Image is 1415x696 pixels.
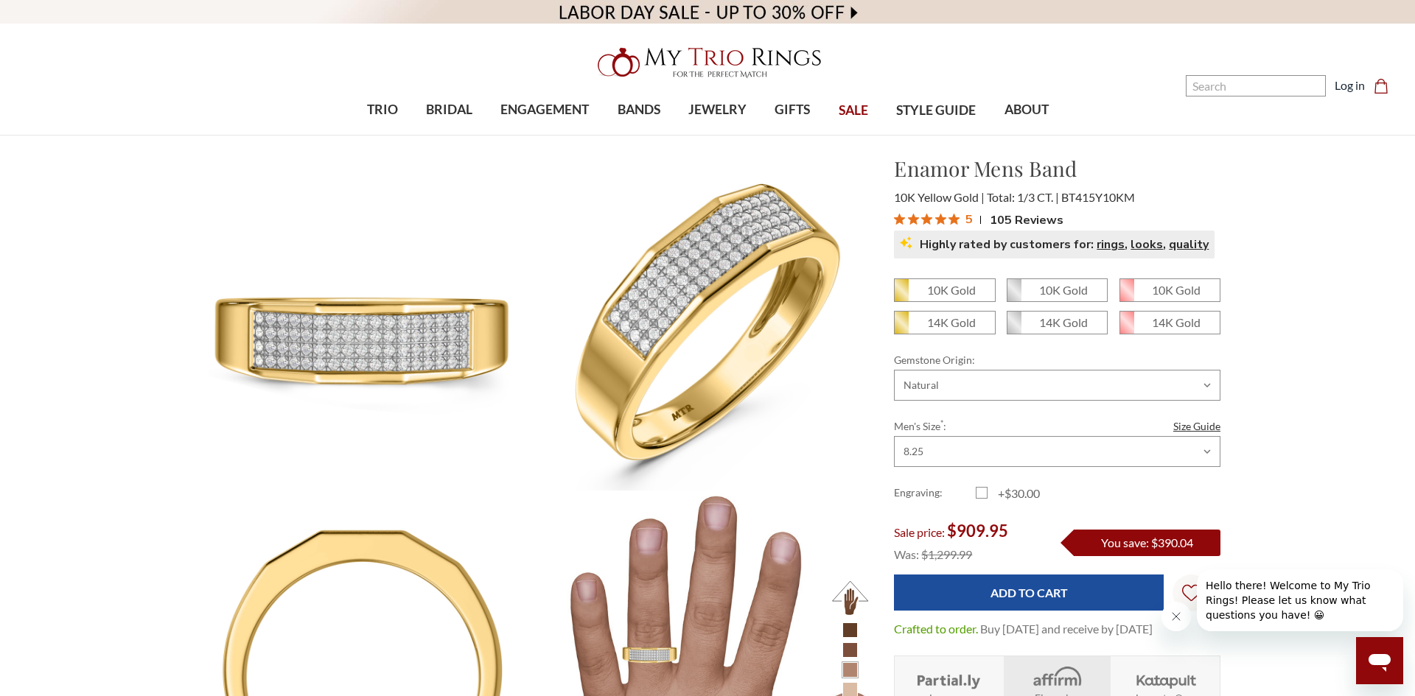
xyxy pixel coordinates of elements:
a: TRIO [352,86,411,134]
span: 10K Yellow Gold [894,190,985,204]
span: , [1125,236,1128,253]
img: Photo of Enamor 1/3 ct tw. Diamond Mens Band 10K Yellow Gold [BT415YM] [195,154,532,491]
span: STYLE GUIDE [896,101,976,120]
span: 10K White Gold [1007,279,1107,301]
span: TRIO [367,100,398,119]
span: GIFTS [775,100,810,119]
span: 5 [965,209,973,228]
em: 14K Gold [927,315,976,329]
span: 14K Rose Gold [1120,312,1220,334]
a: Size Guide [1173,418,1220,434]
span: 10K Rose Gold [1120,279,1220,301]
a: Cart with 0 items [1374,77,1397,94]
button: submenu toggle [632,134,646,136]
button: submenu toggle [375,134,390,136]
em: 10K Gold [927,283,976,297]
img: Affirm [1023,665,1091,690]
img: Layaway [914,665,982,690]
a: Log in [1335,77,1365,94]
input: Add to Cart [894,574,1164,611]
a: JEWELRY [674,86,761,134]
a: GIFTS [761,86,824,134]
span: 14K Yellow Gold [895,312,994,334]
a: ENGAGEMENT [486,86,603,134]
span: 105 Reviews [990,208,1063,231]
span: , [1163,236,1166,253]
em: 14K Gold [1039,315,1088,329]
span: You save: $390.04 [1101,535,1193,549]
span: ABOUT [1005,100,1049,119]
em: 14K Gold [1152,315,1201,329]
span: Was: [894,547,919,561]
label: Men's Size : [894,418,1220,434]
em: 10K Gold [1039,283,1088,297]
span: 14K White Gold [1007,312,1107,334]
iframe: Cerrar mensaje [1161,602,1191,631]
span: ENGAGEMENT [500,100,589,119]
em: 10K Gold [1152,283,1201,297]
label: Gemstone Origin: [894,352,1220,368]
iframe: Botón para iniciar la ventana de mensajería [1356,637,1403,684]
button: submenu toggle [1019,134,1034,136]
h1: Enamor Mens Band [894,153,1220,184]
input: Search and use arrows or TAB to navigate results [1186,75,1326,96]
button: submenu toggle [537,134,552,136]
iframe: Mensaje de la compañía [1197,569,1403,631]
span: BT415Y10KM [1061,190,1135,204]
button: submenu toggle [785,134,800,136]
a: SALE [825,87,882,135]
a: My Trio Rings [410,39,1005,86]
span: $909.95 [947,521,1008,541]
svg: cart.cart_preview [1374,79,1388,94]
span: SALE [839,101,868,120]
span: Total: 1/3 CT. [987,190,1059,204]
span: Sale price: [894,525,945,539]
button: Rated 5 out of 5 stars from 105 reviews. Jump to reviews. [894,208,1063,231]
img: Photo of Enamor 1/3 ct tw. Diamond Mens Band 10K Yellow Gold [BT415YM] [534,154,870,491]
img: Katapult [1132,665,1201,690]
span: looks [1131,236,1163,253]
span: JEWELRY [688,100,747,119]
span: 10K Yellow Gold [895,279,994,301]
dd: Buy [DATE] and receive by [DATE] [980,620,1153,638]
dt: Crafted to order. [894,620,978,638]
a: BANDS [603,86,674,134]
a: BRIDAL [412,86,486,134]
button: submenu toggle [710,134,725,136]
a: STYLE GUIDE [882,87,990,135]
label: Engraving: [894,485,976,502]
span: BRIDAL [426,100,472,119]
a: ABOUT [990,86,1062,134]
span: quality [1169,236,1209,253]
span: BANDS [618,100,660,119]
span: rings [1097,236,1125,253]
span: Highly rated by customers for: [920,236,1094,253]
button: submenu toggle [441,134,456,136]
img: My Trio Rings [590,39,825,86]
label: +$30.00 [976,485,1058,502]
span: $1,299.99 [921,547,972,561]
span: Highly rated by customers for: [920,236,1209,253]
